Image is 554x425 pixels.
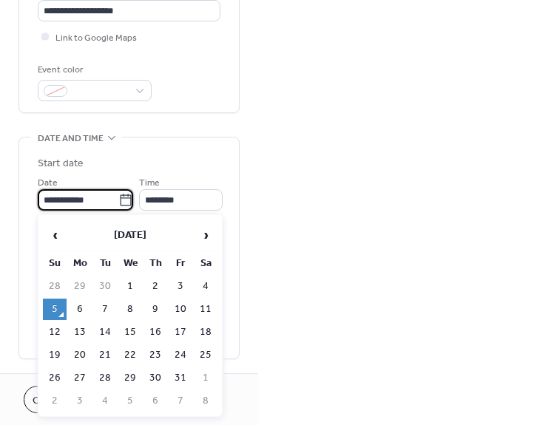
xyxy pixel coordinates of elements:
[118,299,142,320] td: 8
[43,322,67,343] td: 12
[169,390,192,412] td: 7
[38,131,104,146] span: Date and time
[93,367,117,389] td: 28
[143,344,167,366] td: 23
[169,344,192,366] td: 24
[38,175,58,191] span: Date
[194,299,217,320] td: 11
[118,367,142,389] td: 29
[143,390,167,412] td: 6
[194,253,217,274] th: Sa
[93,253,117,274] th: Tu
[68,367,92,389] td: 27
[194,390,217,412] td: 8
[93,390,117,412] td: 4
[93,344,117,366] td: 21
[43,299,67,320] td: 5
[118,253,142,274] th: We
[143,299,167,320] td: 9
[68,344,92,366] td: 20
[43,367,67,389] td: 26
[169,253,192,274] th: Fr
[93,276,117,297] td: 30
[169,367,192,389] td: 31
[194,276,217,297] td: 4
[43,253,67,274] th: Su
[38,156,84,171] div: Start date
[118,344,142,366] td: 22
[118,276,142,297] td: 1
[169,276,192,297] td: 3
[68,299,92,320] td: 6
[44,220,66,250] span: ‹
[93,299,117,320] td: 7
[68,253,92,274] th: Mo
[143,322,167,343] td: 16
[68,322,92,343] td: 13
[24,386,81,413] button: Cancel
[43,276,67,297] td: 28
[68,390,92,412] td: 3
[38,62,149,78] div: Event color
[118,390,142,412] td: 5
[169,322,192,343] td: 17
[118,322,142,343] td: 15
[143,367,167,389] td: 30
[194,344,217,366] td: 25
[33,393,72,409] span: Cancel
[139,175,160,191] span: Time
[93,322,117,343] td: 14
[68,220,192,251] th: [DATE]
[194,322,217,343] td: 18
[43,344,67,366] td: 19
[194,367,217,389] td: 1
[169,299,192,320] td: 10
[43,390,67,412] td: 2
[195,220,217,250] span: ›
[143,276,167,297] td: 2
[55,30,137,46] span: Link to Google Maps
[68,276,92,297] td: 29
[143,253,167,274] th: Th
